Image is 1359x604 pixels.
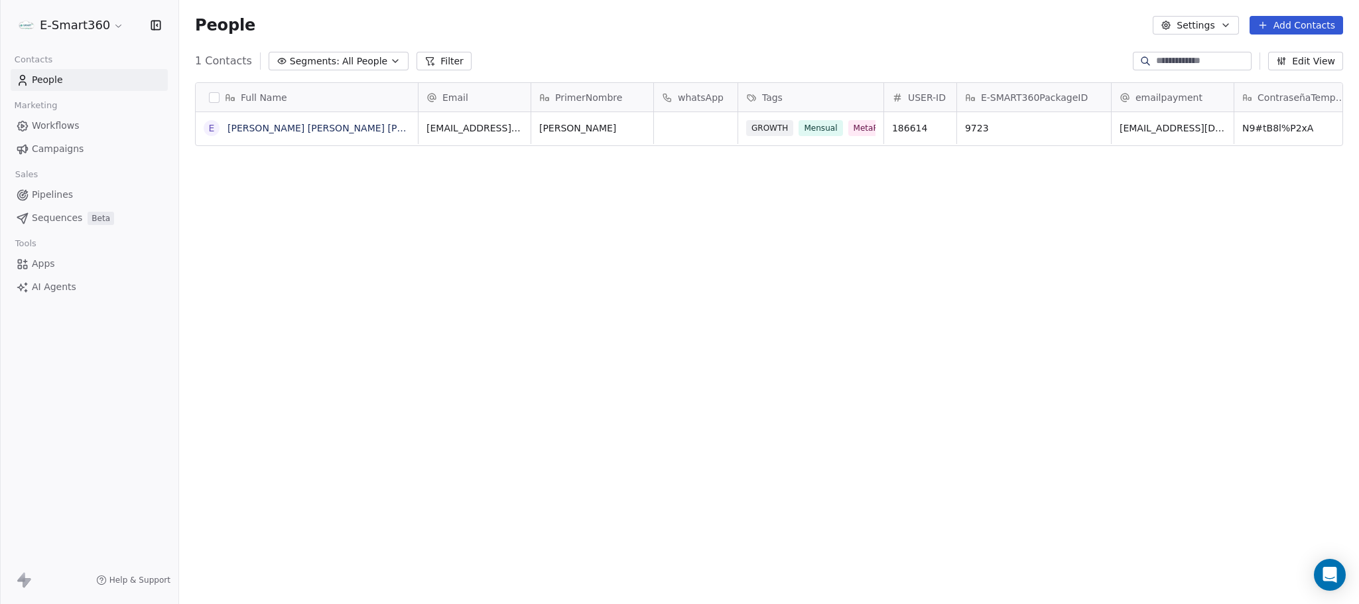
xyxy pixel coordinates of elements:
span: [EMAIL_ADDRESS][DOMAIN_NAME] [1120,121,1226,135]
a: Workflows [11,115,168,137]
span: 9723 [965,121,1103,135]
span: Beta [88,212,114,225]
span: E-SMART360PackageID [981,91,1088,104]
span: [EMAIL_ADDRESS][DOMAIN_NAME] [426,121,523,135]
div: PrimerNombre [531,83,653,112]
span: E-Smart360 [40,17,110,34]
span: People [195,15,255,35]
span: Marketing [9,96,63,115]
div: E-SMART360PackageID [957,83,1111,112]
div: E [209,121,215,135]
div: ContraseñaTemporal [1234,83,1356,112]
img: -.png [19,17,34,33]
button: Edit View [1268,52,1343,70]
span: Sales [9,165,44,185]
span: PrimerNombre [555,91,622,104]
span: Workflows [32,119,80,133]
button: Settings [1153,16,1238,35]
a: AI Agents [11,276,168,298]
span: Apps [32,257,55,271]
span: ContraseñaTemporal [1258,91,1348,104]
div: Full Name [196,83,418,112]
span: Segments: [290,54,340,68]
div: Email [419,83,531,112]
div: USER-ID [884,83,956,112]
span: Email [442,91,468,104]
span: MetaPack [848,120,897,136]
div: Open Intercom Messenger [1314,559,1346,591]
div: Tags [738,83,883,112]
a: SequencesBeta [11,207,168,229]
span: Sequences [32,211,82,225]
span: Mensual [799,120,842,136]
span: 1 Contacts [195,53,252,69]
a: [PERSON_NAME] [PERSON_NAME] [PERSON_NAME] [227,123,465,133]
span: AI Agents [32,280,76,294]
span: All People [342,54,387,68]
span: Tags [762,91,783,104]
a: People [11,69,168,91]
div: whatsApp [654,83,738,112]
div: grid [196,112,419,583]
a: Help & Support [96,575,170,585]
a: Apps [11,253,168,275]
span: N9#tB8l%P2xA [1242,121,1348,135]
span: GROWTH [746,120,793,136]
span: Full Name [241,91,287,104]
span: Tools [9,234,42,254]
a: Pipelines [11,184,168,206]
span: Contacts [9,50,58,70]
span: whatsApp [678,91,724,104]
div: emailpayment [1112,83,1234,112]
span: [PERSON_NAME] [539,121,645,135]
span: 186614 [892,121,948,135]
button: E-Smart360 [16,14,127,37]
span: emailpayment [1135,91,1202,104]
span: USER-ID [908,91,946,104]
span: Campaigns [32,142,84,156]
span: Help & Support [109,575,170,585]
span: People [32,73,63,87]
span: Pipelines [32,188,73,202]
a: Campaigns [11,138,168,160]
button: Filter [417,52,472,70]
button: Add Contacts [1250,16,1343,35]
